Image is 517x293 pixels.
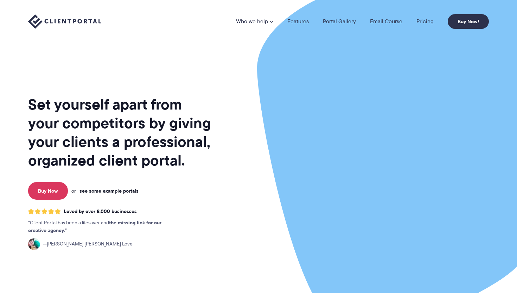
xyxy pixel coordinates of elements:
[236,19,273,24] a: Who we help
[28,95,212,170] h1: Set yourself apart from your competitors by giving your clients a professional, organized client ...
[43,240,133,248] span: [PERSON_NAME] [PERSON_NAME] Love
[370,19,402,24] a: Email Course
[323,19,356,24] a: Portal Gallery
[64,208,137,214] span: Loved by over 8,000 businesses
[287,19,309,24] a: Features
[448,14,489,29] a: Buy Now!
[79,188,139,194] a: see some example portals
[28,182,68,200] a: Buy Now
[28,219,161,234] strong: the missing link for our creative agency
[71,188,76,194] span: or
[28,219,176,235] p: Client Portal has been a lifesaver and .
[416,19,434,24] a: Pricing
